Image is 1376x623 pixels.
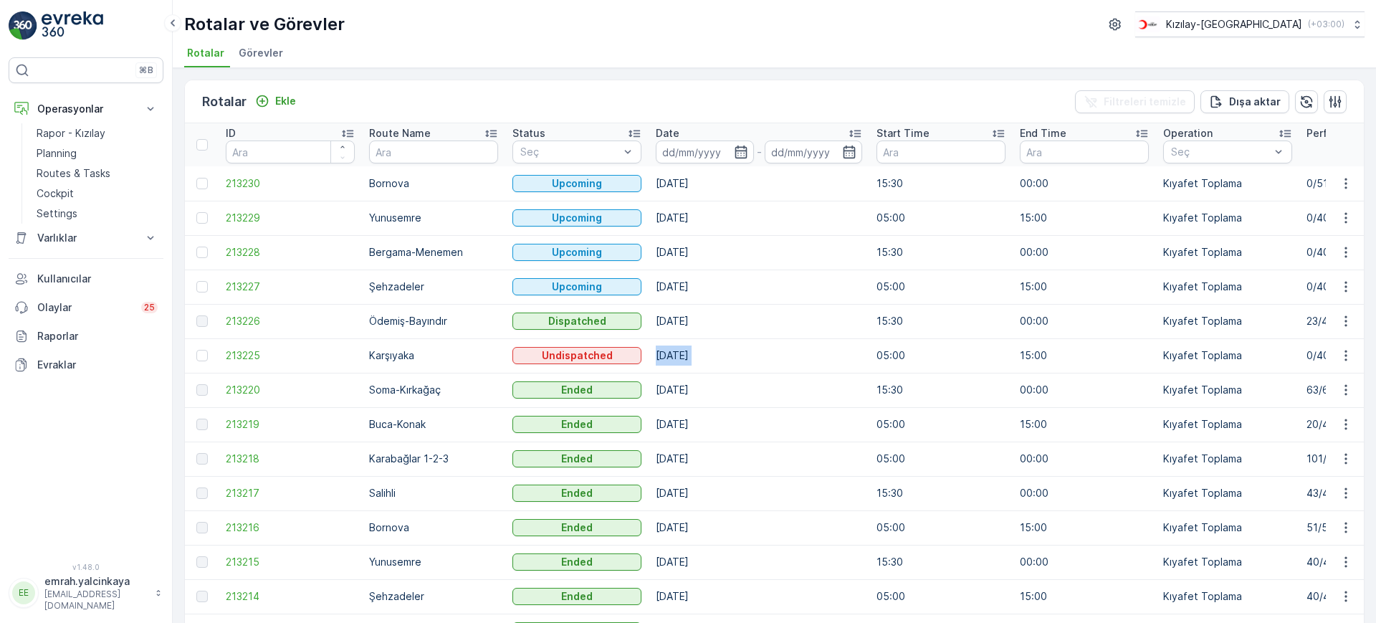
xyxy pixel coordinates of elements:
td: Kıyafet Toplama [1156,304,1299,338]
div: Toggle Row Selected [196,315,208,327]
td: Şehzadeler [362,270,505,304]
button: Ended [512,588,641,605]
td: [DATE] [649,270,869,304]
td: 05:00 [869,270,1013,304]
button: Ended [512,416,641,433]
button: Upcoming [512,209,641,227]
p: Upcoming [552,176,602,191]
td: [DATE] [649,407,869,442]
p: ID [226,126,236,141]
p: Rotalar ve Görevler [184,13,345,36]
p: Cockpit [37,186,74,201]
a: 213218 [226,452,355,466]
p: Filtreleri temizle [1104,95,1186,109]
div: Toggle Row Selected [196,522,208,533]
td: Karşıyaka [362,338,505,373]
button: Kızılay-[GEOGRAPHIC_DATA](+03:00) [1135,11,1365,37]
p: Varlıklar [37,231,135,245]
div: Toggle Row Selected [196,419,208,430]
td: 00:00 [1013,166,1156,201]
button: Filtreleri temizle [1075,90,1195,113]
p: Ended [561,486,593,500]
button: Ended [512,485,641,502]
a: 213227 [226,280,355,294]
button: Undispatched [512,347,641,364]
div: Toggle Row Selected [196,591,208,602]
td: Kıyafet Toplama [1156,407,1299,442]
td: 15:30 [869,545,1013,579]
p: Dışa aktar [1229,95,1281,109]
td: 05:00 [869,338,1013,373]
p: 25 [144,302,155,313]
button: Ended [512,381,641,399]
p: Settings [37,206,77,221]
p: Raporlar [37,329,158,343]
div: Toggle Row Selected [196,488,208,499]
span: 213216 [226,520,355,535]
td: 15:00 [1013,510,1156,545]
td: Kıyafet Toplama [1156,545,1299,579]
a: Raporlar [9,322,163,351]
p: Status [512,126,545,141]
td: 05:00 [869,510,1013,545]
p: Seç [1171,145,1270,159]
input: Ara [876,141,1005,163]
td: Kıyafet Toplama [1156,442,1299,476]
div: Toggle Row Selected [196,556,208,568]
button: Operasyonlar [9,95,163,123]
td: Kıyafet Toplama [1156,338,1299,373]
p: [EMAIL_ADDRESS][DOMAIN_NAME] [44,589,148,612]
button: Ekle [249,92,302,110]
td: 05:00 [869,407,1013,442]
td: 15:30 [869,166,1013,201]
p: ( +03:00 ) [1308,19,1344,30]
a: Cockpit [31,184,163,204]
span: 213215 [226,555,355,569]
td: Kıyafet Toplama [1156,166,1299,201]
td: 15:00 [1013,338,1156,373]
a: 213226 [226,314,355,328]
p: Undispatched [542,348,613,363]
p: Ended [561,417,593,432]
a: Routes & Tasks [31,163,163,184]
td: 05:00 [869,579,1013,614]
a: 213219 [226,417,355,432]
td: [DATE] [649,201,869,235]
button: EEemrah.yalcinkaya[EMAIL_ADDRESS][DOMAIN_NAME] [9,574,163,612]
div: Toggle Row Selected [196,212,208,224]
td: 15:30 [869,235,1013,270]
td: Kıyafet Toplama [1156,201,1299,235]
td: [DATE] [649,476,869,510]
div: Toggle Row Selected [196,178,208,189]
td: 15:30 [869,373,1013,407]
button: Ended [512,553,641,571]
a: 213229 [226,211,355,225]
a: Planning [31,143,163,163]
span: 213225 [226,348,355,363]
a: 213217 [226,486,355,500]
p: Ended [561,520,593,535]
td: Bergama-Menemen [362,235,505,270]
td: [DATE] [649,338,869,373]
div: Toggle Row Selected [196,247,208,258]
p: Routes & Tasks [37,166,110,181]
p: Seç [520,145,619,159]
td: [DATE] [649,235,869,270]
td: [DATE] [649,304,869,338]
button: Ended [512,450,641,467]
span: Görevler [239,46,283,60]
a: 213220 [226,383,355,397]
p: Kızılay-[GEOGRAPHIC_DATA] [1166,17,1302,32]
p: Olaylar [37,300,133,315]
button: Upcoming [512,244,641,261]
a: Kullanıcılar [9,265,163,293]
a: 213214 [226,589,355,604]
p: Dispatched [548,314,606,328]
